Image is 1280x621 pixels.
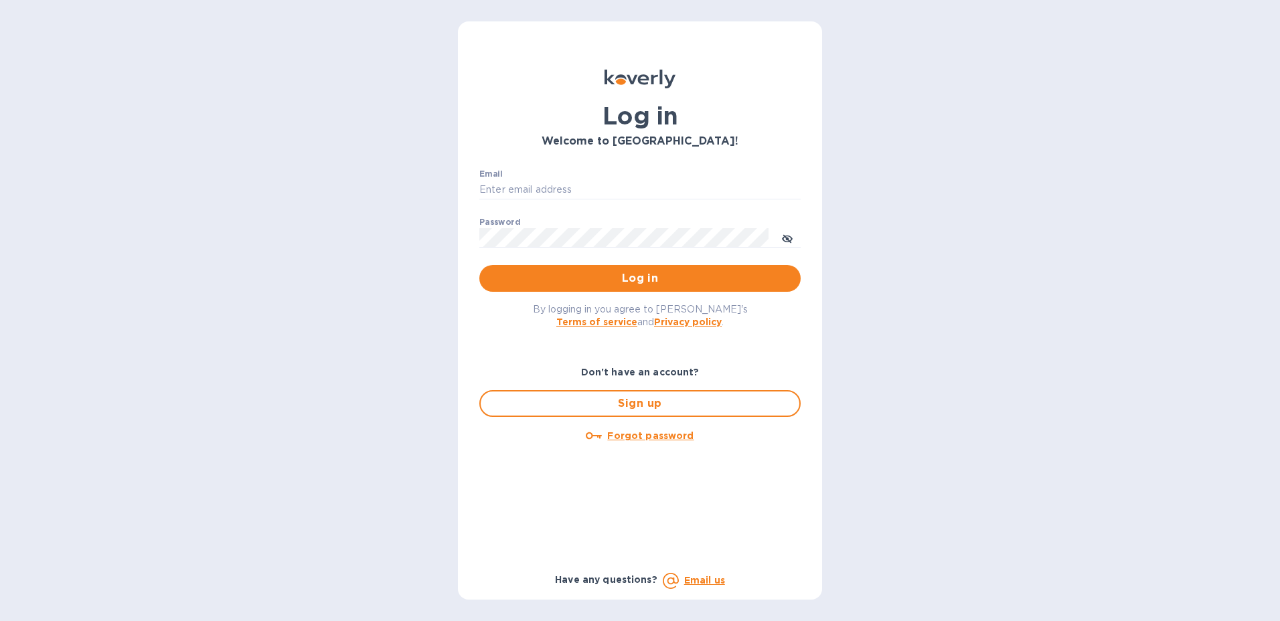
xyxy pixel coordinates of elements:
[479,265,801,292] button: Log in
[479,180,801,200] input: Enter email address
[581,367,700,377] b: Don't have an account?
[684,575,725,586] a: Email us
[605,70,675,88] img: Koverly
[555,574,657,585] b: Have any questions?
[556,317,637,327] a: Terms of service
[479,390,801,417] button: Sign up
[479,102,801,130] h1: Log in
[607,430,694,441] u: Forgot password
[774,224,801,251] button: toggle password visibility
[533,304,748,327] span: By logging in you agree to [PERSON_NAME]'s and .
[479,135,801,148] h3: Welcome to [GEOGRAPHIC_DATA]!
[479,218,520,226] label: Password
[479,170,503,178] label: Email
[491,395,789,412] span: Sign up
[654,317,722,327] a: Privacy policy
[490,270,790,286] span: Log in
